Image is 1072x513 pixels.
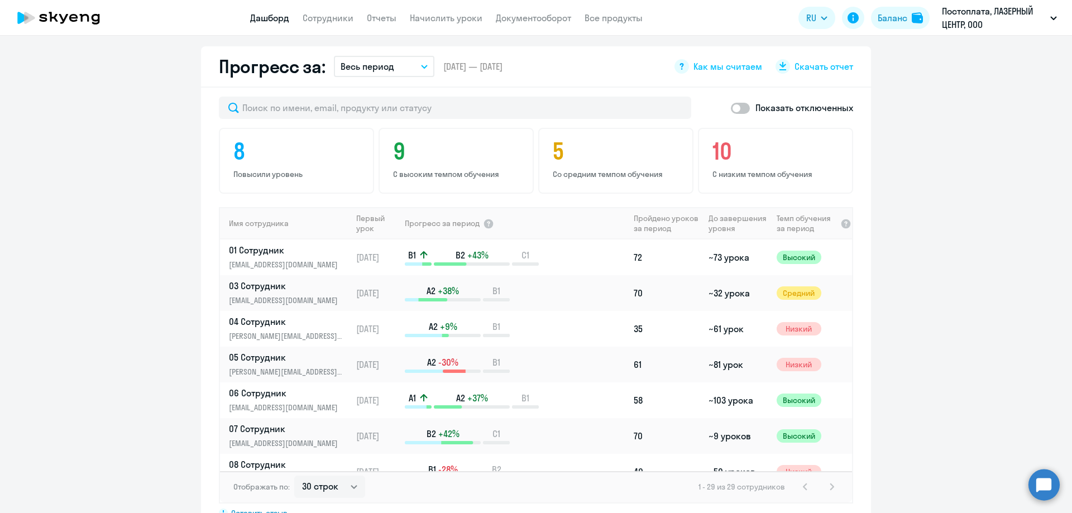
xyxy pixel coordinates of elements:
h4: 9 [393,138,523,165]
td: 72 [629,239,704,275]
h2: Прогресс за: [219,55,325,78]
p: С высоким темпом обучения [393,169,523,179]
td: [DATE] [352,239,404,275]
p: Со средним темпом обучения [553,169,682,179]
p: 04 Сотрудник [229,315,344,328]
span: B1 [492,285,500,297]
span: +38% [438,285,459,297]
td: ~73 урока [704,239,772,275]
span: A2 [456,392,465,404]
span: Высокий [777,251,821,264]
span: Высокий [777,429,821,443]
h4: 8 [233,138,363,165]
p: С низким темпом обучения [712,169,842,179]
td: 61 [629,347,704,382]
span: Средний [777,286,821,300]
td: 35 [629,311,704,347]
span: Низкий [777,358,821,371]
p: 08 Сотрудник [229,458,344,471]
span: [DATE] — [DATE] [443,60,502,73]
h4: 10 [712,138,842,165]
span: A2 [427,285,435,297]
span: B1 [428,463,436,476]
a: Документооборот [496,12,571,23]
td: 70 [629,275,704,311]
td: 58 [629,382,704,418]
td: [DATE] [352,347,404,382]
a: Начислить уроки [410,12,482,23]
span: +9% [440,320,457,333]
td: ~50 уроков [704,454,772,490]
button: RU [798,7,835,29]
span: B1 [492,356,500,368]
span: Низкий [777,322,821,335]
span: Прогресс за период [405,218,480,228]
p: [EMAIL_ADDRESS][DOMAIN_NAME] [229,401,344,414]
th: До завершения уровня [704,207,772,239]
a: 07 Сотрудник[EMAIL_ADDRESS][DOMAIN_NAME] [229,423,351,449]
th: Пройдено уроков за период [629,207,704,239]
span: B2 [492,463,501,476]
span: A2 [429,320,438,333]
p: 07 Сотрудник [229,423,344,435]
td: ~32 урока [704,275,772,311]
th: Первый урок [352,207,404,239]
span: B2 [456,249,465,261]
span: -28% [438,463,458,476]
span: Скачать отчет [795,60,853,73]
span: -30% [438,356,458,368]
td: ~61 урок [704,311,772,347]
span: B1 [492,320,500,333]
p: Повысили уровень [233,169,363,179]
p: 03 Сотрудник [229,280,344,292]
td: [DATE] [352,311,404,347]
a: Дашборд [250,12,289,23]
div: Баланс [878,11,907,25]
a: 05 Сотрудник[PERSON_NAME][EMAIL_ADDRESS][DOMAIN_NAME] [229,351,351,378]
button: Балансbalance [871,7,930,29]
button: Постоплата, ЛАЗЕРНЫЙ ЦЕНТР, ООО [936,4,1063,31]
p: [EMAIL_ADDRESS][DOMAIN_NAME] [229,437,344,449]
td: ~81 урок [704,347,772,382]
p: [PERSON_NAME][EMAIL_ADDRESS][DOMAIN_NAME] [229,330,344,342]
span: A2 [427,356,436,368]
span: Как мы считаем [693,60,762,73]
button: Весь период [334,56,434,77]
td: 70 [629,418,704,454]
span: +42% [438,428,460,440]
p: [EMAIL_ADDRESS][DOMAIN_NAME] [229,258,344,271]
td: [DATE] [352,275,404,311]
p: Показать отключенных [755,101,853,114]
td: ~103 урока [704,382,772,418]
th: Имя сотрудника [220,207,352,239]
span: C1 [521,249,529,261]
span: C1 [492,428,500,440]
span: RU [806,11,816,25]
span: 1 - 29 из 29 сотрудников [698,482,785,492]
span: A1 [409,392,416,404]
p: 06 Сотрудник [229,387,344,399]
a: Отчеты [367,12,396,23]
td: ~9 уроков [704,418,772,454]
span: Отображать по: [233,482,290,492]
a: 01 Сотрудник[EMAIL_ADDRESS][DOMAIN_NAME] [229,244,351,271]
span: B2 [427,428,436,440]
span: B1 [408,249,416,261]
td: [DATE] [352,418,404,454]
td: [DATE] [352,382,404,418]
p: 01 Сотрудник [229,244,344,256]
input: Поиск по имени, email, продукту или статусу [219,97,691,119]
p: Постоплата, ЛАЗЕРНЫЙ ЦЕНТР, ООО [942,4,1046,31]
span: Темп обучения за период [777,213,837,233]
span: Низкий [777,465,821,478]
p: [PERSON_NAME][EMAIL_ADDRESS][DOMAIN_NAME] [229,366,344,378]
td: [DATE] [352,454,404,490]
span: +43% [467,249,489,261]
span: Высокий [777,394,821,407]
span: B1 [521,392,529,404]
td: 49 [629,454,704,490]
a: 06 Сотрудник[EMAIL_ADDRESS][DOMAIN_NAME] [229,387,351,414]
span: +37% [467,392,488,404]
a: 04 Сотрудник[PERSON_NAME][EMAIL_ADDRESS][DOMAIN_NAME] [229,315,351,342]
